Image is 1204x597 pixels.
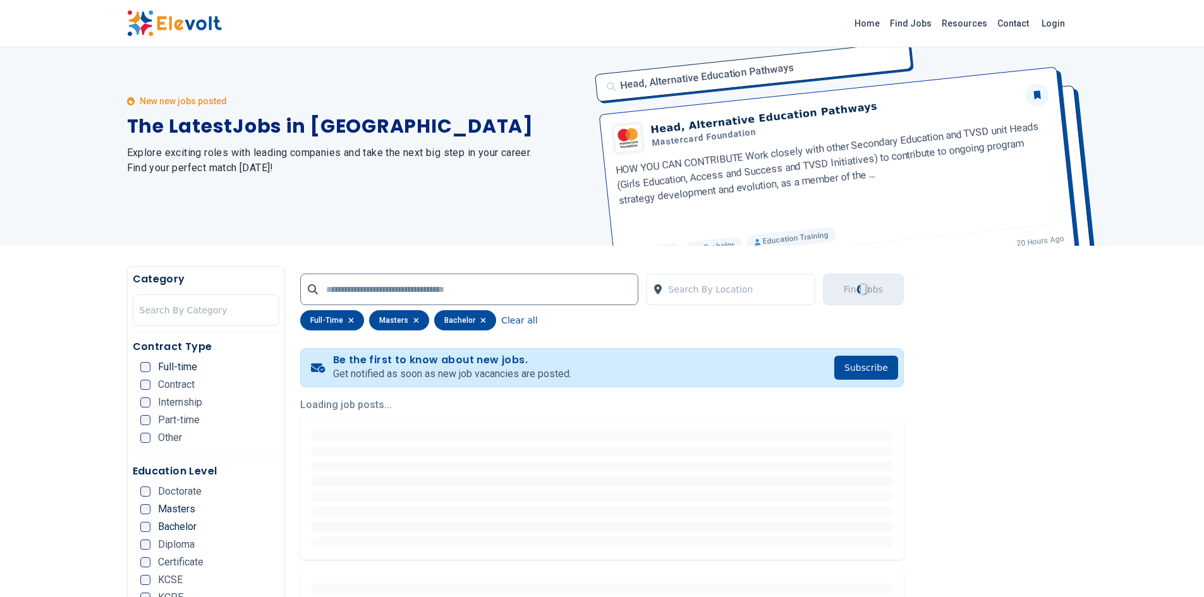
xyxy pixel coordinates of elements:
button: Find JobsLoading... [823,274,904,305]
span: Diploma [158,540,195,550]
div: bachelor [434,310,496,330]
span: Certificate [158,557,204,567]
span: Part-time [158,415,200,425]
a: Home [849,13,885,33]
input: Full-time [140,362,150,372]
input: Masters [140,504,150,514]
span: Doctorate [158,486,202,497]
span: Other [158,433,182,443]
p: Loading job posts... [300,397,904,413]
h4: Be the first to know about new jobs. [333,354,571,366]
a: Login [1034,11,1073,36]
input: Part-time [140,415,150,425]
h5: Contract Type [133,339,280,354]
input: Internship [140,397,150,407]
a: Contact [992,13,1034,33]
input: Bachelor [140,522,150,532]
span: Contract [158,380,195,390]
input: Contract [140,380,150,390]
h2: Explore exciting roles with leading companies and take the next big step in your career. Find you... [127,145,587,176]
span: Full-time [158,362,197,372]
button: Subscribe [834,356,898,380]
div: full-time [300,310,364,330]
input: Diploma [140,540,150,550]
span: KCSE [158,575,183,585]
p: Get notified as soon as new job vacancies are posted. [333,366,571,382]
input: KCSE [140,575,150,585]
iframe: Chat Widget [1141,536,1204,597]
span: Bachelor [158,522,197,532]
div: Loading... [854,280,872,298]
h5: Category [133,272,280,287]
div: masters [369,310,429,330]
h1: The Latest Jobs in [GEOGRAPHIC_DATA] [127,115,587,138]
span: Masters [158,504,195,514]
h5: Education Level [133,464,280,479]
button: Clear all [501,310,537,330]
input: Other [140,433,150,443]
span: Internship [158,397,202,407]
p: New new jobs posted [140,95,227,107]
a: Resources [937,13,992,33]
a: Find Jobs [885,13,937,33]
input: Doctorate [140,486,150,497]
img: Elevolt [127,10,222,37]
input: Certificate [140,557,150,567]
